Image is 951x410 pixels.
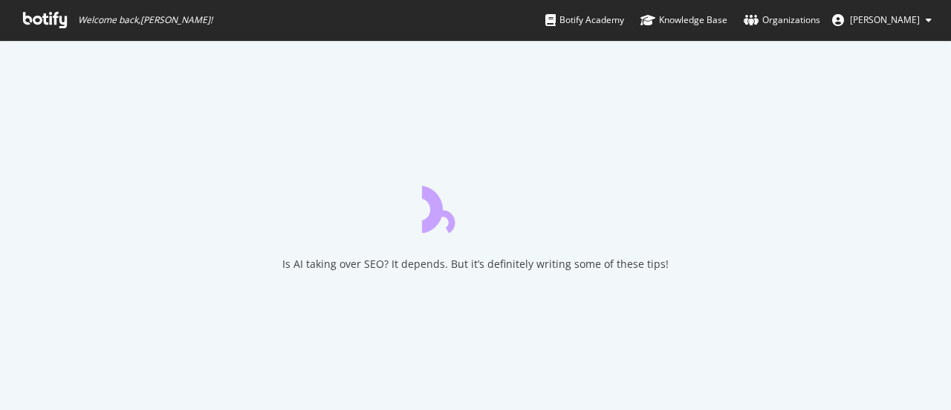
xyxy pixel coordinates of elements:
[850,13,920,26] span: Zach Doty
[282,257,669,272] div: Is AI taking over SEO? It depends. But it’s definitely writing some of these tips!
[640,13,727,28] div: Knowledge Base
[744,13,820,28] div: Organizations
[545,13,624,28] div: Botify Academy
[78,14,212,26] span: Welcome back, [PERSON_NAME] !
[820,8,944,32] button: [PERSON_NAME]
[422,179,529,233] div: animation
